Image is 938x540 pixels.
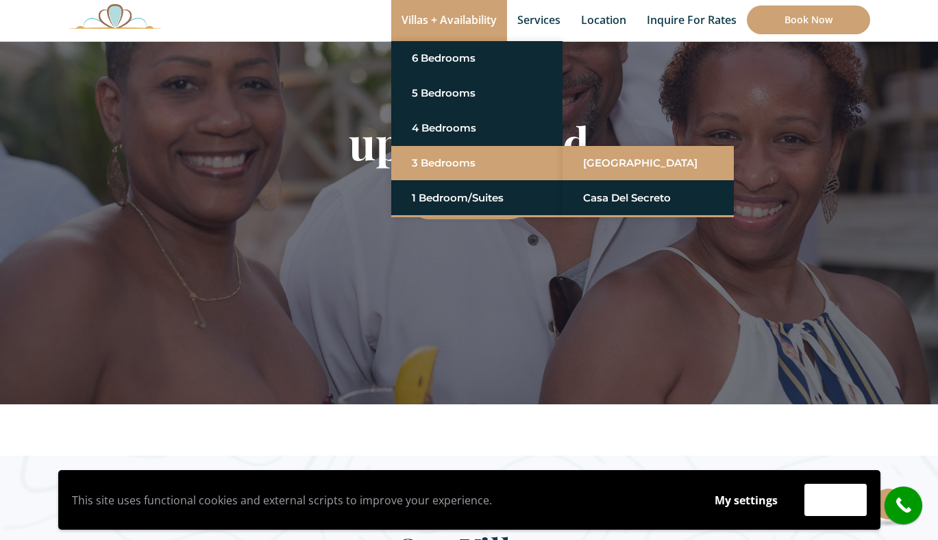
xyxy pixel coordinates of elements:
[583,186,713,210] a: Casa del Secreto
[72,490,688,511] p: This site uses functional cookies and external scripts to improve your experience.
[412,116,542,140] a: 4 Bedrooms
[702,484,791,516] button: My settings
[412,151,542,175] a: 3 Bedrooms
[412,81,542,106] a: 5 Bedrooms
[412,46,542,71] a: 6 Bedrooms
[804,484,867,516] button: Accept
[583,151,713,175] a: [GEOGRAPHIC_DATA]
[888,490,919,521] i: call
[69,3,162,29] img: Awesome Logo
[69,65,870,168] h1: Soak up the good
[885,487,922,524] a: call
[412,186,542,210] a: 1 Bedroom/Suites
[747,5,870,34] a: Book Now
